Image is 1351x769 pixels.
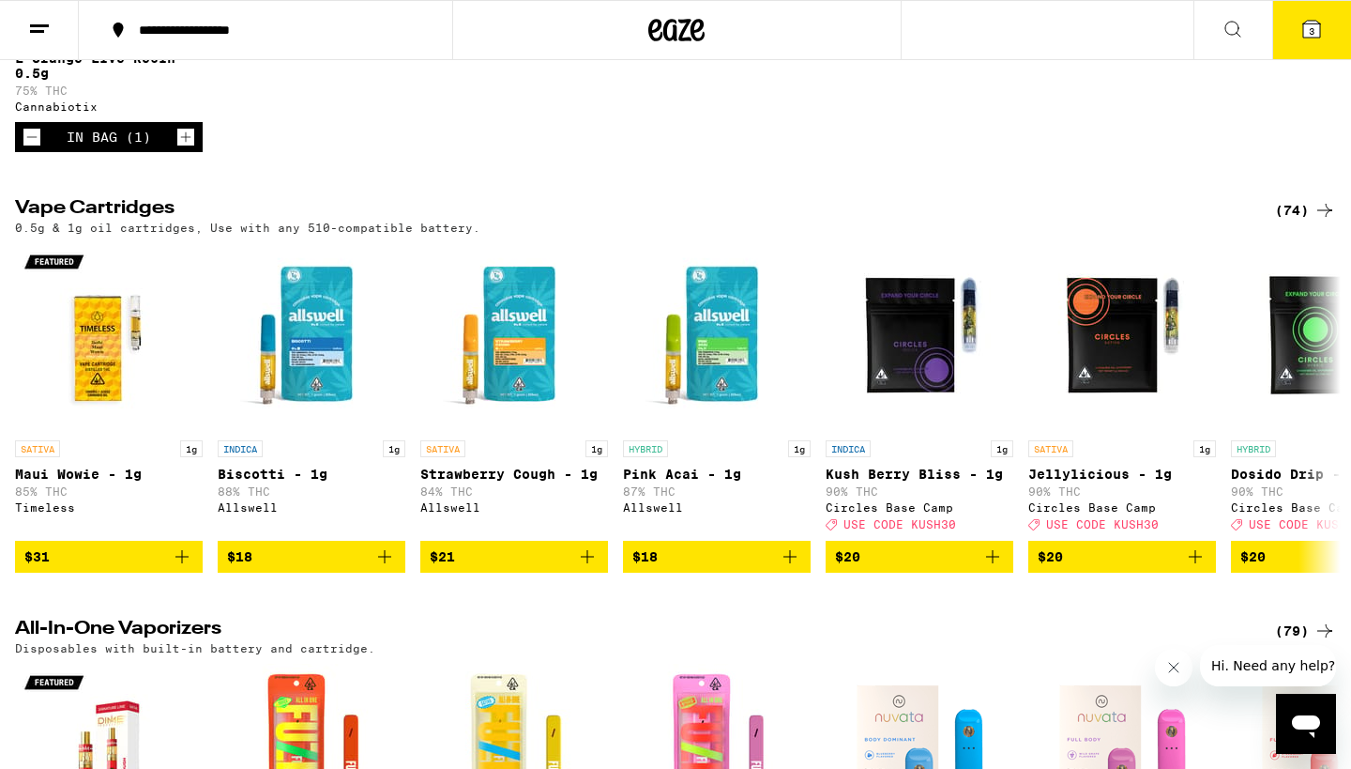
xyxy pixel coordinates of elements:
[15,620,1244,642] h2: All-In-One Vaporizers
[15,222,480,234] p: 0.5g & 1g oil cartridges, Use with any 510-compatible battery.
[420,501,608,514] div: Allswell
[585,440,608,457] p: 1g
[218,485,405,498] p: 88% THC
[1275,620,1336,642] a: (79)
[420,467,608,482] p: Strawberry Cough - 1g
[420,243,608,540] a: Open page for Strawberry Cough - 1g from Allswell
[843,519,956,531] span: USE CODE KUSH30
[15,467,203,482] p: Maui Wowie - 1g
[15,541,203,573] button: Add to bag
[15,501,203,514] div: Timeless
[1046,519,1159,531] span: USE CODE KUSH30
[1038,549,1063,564] span: $20
[623,243,811,540] a: Open page for Pink Acai - 1g from Allswell
[218,440,263,457] p: INDICA
[991,440,1013,457] p: 1g
[623,243,811,431] img: Allswell - Pink Acai - 1g
[1028,243,1216,540] a: Open page for Jellylicious - 1g from Circles Base Camp
[420,440,465,457] p: SATIVA
[420,541,608,573] button: Add to bag
[15,51,203,81] p: L'Orange Live Resin - 0.5g
[1028,440,1073,457] p: SATIVA
[420,485,608,498] p: 84% THC
[826,501,1013,514] div: Circles Base Camp
[1028,501,1216,514] div: Circles Base Camp
[430,549,455,564] span: $21
[180,440,203,457] p: 1g
[826,243,1013,431] img: Circles Base Camp - Kush Berry Bliss - 1g
[15,243,203,431] img: Timeless - Maui Wowie - 1g
[15,243,203,540] a: Open page for Maui Wowie - 1g from Timeless
[1275,199,1336,222] a: (74)
[826,467,1013,482] p: Kush Berry Bliss - 1g
[15,642,375,654] p: Disposables with built-in battery and cartridge.
[826,440,871,457] p: INDICA
[623,541,811,573] button: Add to bag
[23,128,41,146] button: Decrement
[788,440,811,457] p: 1g
[826,243,1013,540] a: Open page for Kush Berry Bliss - 1g from Circles Base Camp
[1309,25,1314,37] span: 3
[623,440,668,457] p: HYBRID
[227,549,252,564] span: $18
[420,243,608,431] img: Allswell - Strawberry Cough - 1g
[218,467,405,482] p: Biscotti - 1g
[835,549,860,564] span: $20
[632,549,658,564] span: $18
[15,85,203,97] p: 75% THC
[1028,485,1216,498] p: 90% THC
[1028,243,1216,431] img: Circles Base Camp - Jellylicious - 1g
[623,467,811,482] p: Pink Acai - 1g
[1272,1,1351,59] button: 3
[24,549,50,564] span: $31
[15,100,203,113] div: Cannabiotix
[1231,440,1276,457] p: HYBRID
[218,243,405,540] a: Open page for Biscotti - 1g from Allswell
[218,541,405,573] button: Add to bag
[176,128,195,146] button: Increment
[1200,645,1336,686] iframe: Message from company
[1028,467,1216,482] p: Jellylicious - 1g
[218,243,405,431] img: Allswell - Biscotti - 1g
[1240,549,1266,564] span: $20
[67,130,151,145] div: In Bag (1)
[15,485,203,498] p: 85% THC
[826,485,1013,498] p: 90% THC
[1276,694,1336,754] iframe: Button to launch messaging window
[826,541,1013,573] button: Add to bag
[218,501,405,514] div: Allswell
[15,199,1244,222] h2: Vape Cartridges
[383,440,405,457] p: 1g
[15,440,60,457] p: SATIVA
[1155,649,1192,686] iframe: Close message
[623,485,811,498] p: 87% THC
[1193,440,1216,457] p: 1g
[1028,541,1216,573] button: Add to bag
[623,501,811,514] div: Allswell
